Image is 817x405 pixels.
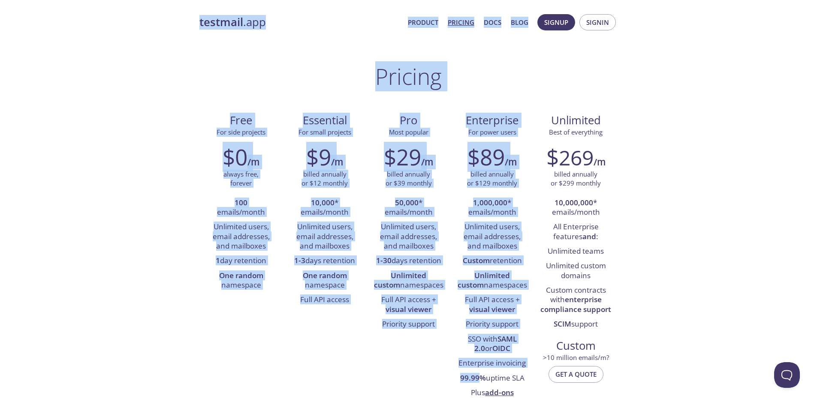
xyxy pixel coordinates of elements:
li: Unlimited teams [540,244,611,259]
p: always free, forever [223,170,259,188]
h6: /m [594,155,606,169]
h6: /m [247,155,259,169]
li: retention [457,254,528,268]
span: Unlimited [551,113,601,128]
a: testmail.app [199,15,401,30]
li: * emails/month [457,196,528,220]
strong: Unlimited custom [458,270,510,290]
li: support [540,317,611,332]
strong: SAML 2.0 [474,334,517,353]
strong: 1-30 [376,255,392,265]
span: Signin [586,17,609,28]
li: Unlimited users, email addresses, and mailboxes [373,220,444,254]
li: * emails/month [540,196,611,220]
p: billed annually or $12 monthly [301,170,348,188]
span: Pro [374,113,443,128]
span: Most popular [389,128,428,136]
li: days retention [289,254,360,268]
li: Priority support [373,317,444,332]
li: day retention [206,254,277,268]
span: Best of everything [549,128,603,136]
strong: 50,000 [395,198,419,207]
h2: $0 [223,144,247,170]
span: For side projects [217,128,265,136]
strong: Unlimited custom [374,270,427,290]
p: billed annually or $299 monthly [551,170,601,188]
li: * emails/month [373,196,444,220]
a: add-ons [485,387,514,397]
strong: OIDC [492,343,510,353]
span: Custom [541,339,611,353]
button: Get a quote [549,366,603,382]
button: Signup [537,14,575,30]
strong: 99.99% [460,373,486,383]
strong: 10,000,000 [555,198,593,207]
p: billed annually or $129 monthly [467,170,517,188]
a: Docs [484,17,501,28]
a: Pricing [448,17,474,28]
h6: /m [505,155,517,169]
li: Full API access + [373,293,444,317]
strong: 1 [216,255,220,265]
strong: 10,000 [311,198,335,207]
span: For small projects [298,128,351,136]
span: Free [206,113,276,128]
h2: $89 [467,144,505,170]
strong: Custom [463,255,490,265]
li: Unlimited custom domains [540,259,611,283]
strong: enterprise compliance support [540,294,611,314]
span: Enterprise [457,113,527,128]
strong: testmail [199,15,243,30]
strong: 1-3 [294,255,305,265]
strong: SCIM [554,319,571,329]
strong: 1,000,000 [473,198,507,207]
li: Full API access [289,293,360,307]
li: Full API access + [457,293,528,317]
iframe: Help Scout Beacon - Open [774,362,800,388]
h2: $29 [384,144,421,170]
li: namespaces [373,269,444,293]
strong: 100 [235,198,247,207]
span: > 10 million emails/m? [543,353,609,362]
h2: $9 [306,144,331,170]
li: Enterprise invoicing [457,356,528,371]
li: uptime SLA [457,371,528,386]
li: Unlimited users, email addresses, and mailboxes [457,220,528,254]
li: Priority support [457,317,528,332]
a: Blog [511,17,528,28]
li: days retention [373,254,444,268]
li: Unlimited users, email addresses, and mailboxes [206,220,277,254]
span: 269 [559,144,594,171]
h1: Pricing [375,63,442,89]
strong: One random [303,270,347,280]
li: namespaces [457,269,528,293]
p: billed annually or $39 monthly [386,170,432,188]
strong: One random [219,270,263,280]
li: emails/month [206,196,277,220]
li: All Enterprise features : [540,220,611,244]
li: SSO with or [457,332,528,357]
span: Signup [544,17,568,28]
a: Product [408,17,438,28]
h6: /m [331,155,343,169]
h2: $ [546,144,594,170]
li: Custom contracts with [540,283,611,317]
li: * emails/month [289,196,360,220]
h6: /m [421,155,433,169]
button: Signin [579,14,616,30]
strong: visual viewer [386,304,431,314]
li: namespace [289,269,360,293]
span: For power users [468,128,516,136]
li: Plus [457,386,528,400]
span: Get a quote [555,369,597,380]
li: Unlimited users, email addresses, and mailboxes [289,220,360,254]
li: namespace [206,269,277,293]
span: Essential [290,113,360,128]
strong: and [582,231,596,241]
strong: visual viewer [469,304,515,314]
